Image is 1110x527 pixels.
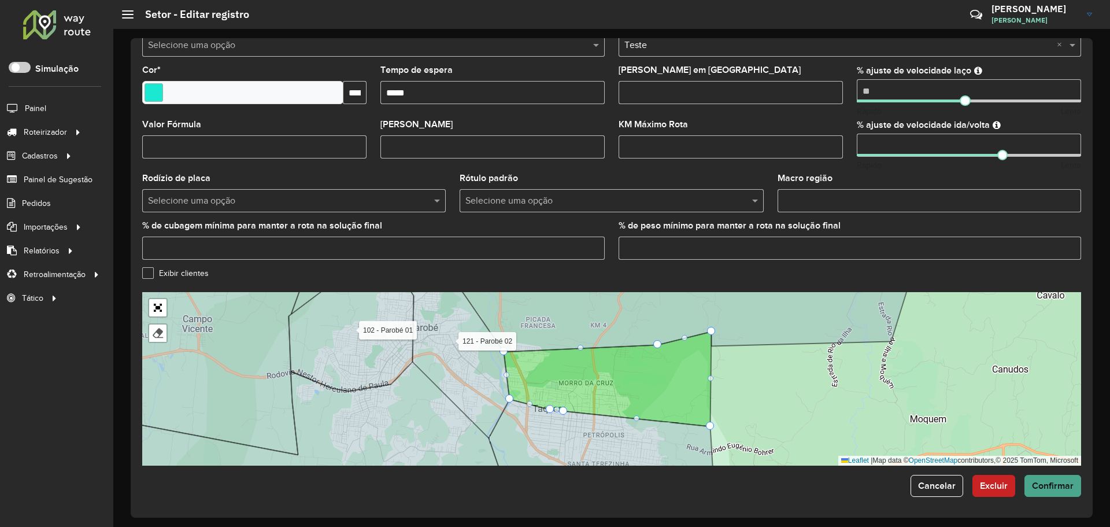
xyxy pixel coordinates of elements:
span: Cadastros [22,150,58,162]
label: Rótulo padrão [460,171,518,185]
h3: [PERSON_NAME] [991,3,1078,14]
label: Rodízio de placa [142,171,210,185]
span: Roteirizador [24,126,67,138]
a: Contato Rápido [964,2,989,27]
label: % de cubagem mínima para manter a rota na solução final [142,219,382,233]
div: Map data © contributors,© 2025 TomTom, Microsoft [838,456,1081,466]
label: % ajuste de velocidade laço [857,64,971,78]
span: Painel de Sugestão [24,174,92,186]
label: Cor [142,63,161,77]
span: Pedidos [22,197,51,209]
button: Excluir [972,475,1015,497]
em: Ajuste de velocidade do veículo entre clientes [974,66,982,75]
span: Importações [24,221,68,233]
span: Lento [1061,159,1081,171]
label: % ajuste de velocidade ida/volta [857,118,990,132]
a: Leaflet [841,456,869,465]
input: Select a color [145,83,163,102]
span: Rápido [857,105,882,117]
span: Cancelar [918,481,956,491]
a: Abrir mapa em tela cheia [149,299,166,316]
label: Tempo de espera [380,63,453,77]
label: % de peso mínimo para manter a rota na solução final [619,219,841,233]
span: [PERSON_NAME] [991,15,1078,25]
span: Painel [25,102,46,115]
label: KM Máximo Rota [619,117,688,131]
span: | [871,456,872,465]
span: Rápido [857,159,882,171]
span: Relatórios [24,245,60,257]
label: Valor Fórmula [142,117,201,131]
span: Lento [1061,105,1081,117]
span: Retroalimentação [24,268,86,281]
label: Exibir clientes [142,267,209,279]
span: Tático [22,292,43,304]
button: Confirmar [1024,475,1081,497]
em: Ajuste de velocidade do veículo entre a saída do depósito até o primeiro cliente e a saída do últ... [993,120,1001,130]
a: OpenStreetMap [909,456,958,465]
span: Clear all [1057,38,1067,52]
label: Macro região [778,171,832,185]
div: Remover camada(s) [149,325,166,342]
label: [PERSON_NAME] [380,117,453,131]
button: Cancelar [911,475,963,497]
h2: Setor - Editar registro [134,8,249,21]
label: [PERSON_NAME] em [GEOGRAPHIC_DATA] [619,63,801,77]
span: Confirmar [1032,481,1074,491]
label: Simulação [35,62,79,76]
span: Excluir [980,481,1008,491]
